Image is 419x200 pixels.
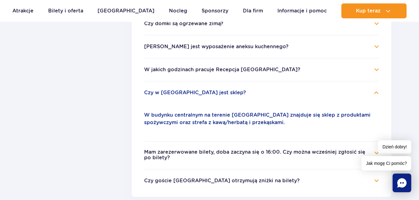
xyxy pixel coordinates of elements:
a: Informacje i pomoc [277,3,327,18]
div: Chat [393,174,411,192]
button: Kup teraz [341,3,407,18]
span: Jak mogę Ci pomóc? [362,156,411,170]
button: Czy goście [GEOGRAPHIC_DATA] otrzymują zniżki na bilety? [144,178,300,184]
button: W jakich godzinach pracuje Recepcja [GEOGRAPHIC_DATA]? [144,67,300,72]
button: Mam zarezerwowane bilety, doba zaczyna się o 16:00. Czy można wcześniej zgłosić się po bilety? [144,149,370,161]
button: [PERSON_NAME] jest wyposażenie aneksu kuchennego? [144,44,289,49]
button: Czy domki są ogrzewane zimą? [144,21,223,26]
button: Czy w [GEOGRAPHIC_DATA] jest sklep? [144,90,246,95]
span: Kup teraz [356,8,380,14]
a: Bilety i oferta [48,3,83,18]
a: [GEOGRAPHIC_DATA] [98,3,154,18]
a: Nocleg [169,3,187,18]
p: W budynku centralnym na terenie [GEOGRAPHIC_DATA] znajduje się sklep z produktami spożywczymi ora... [144,111,379,126]
span: Dzień dobry! [378,140,411,154]
a: Sponsorzy [202,3,228,18]
a: Dla firm [243,3,263,18]
a: Atrakcje [12,3,34,18]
